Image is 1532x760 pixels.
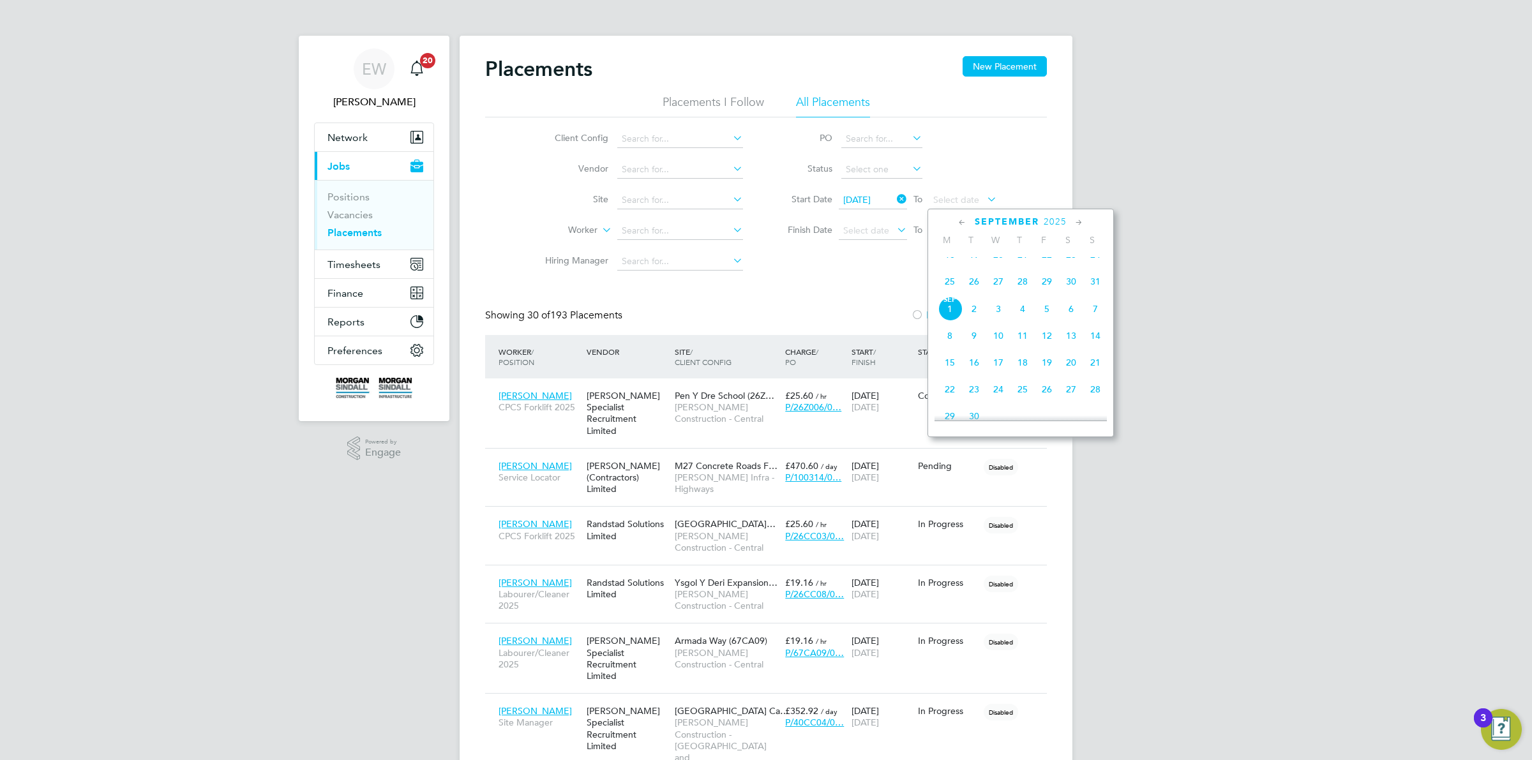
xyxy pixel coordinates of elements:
span: / day [821,706,837,716]
div: 3 [1480,718,1486,734]
span: 27 [1059,377,1083,401]
span: Pen Y Dre School (26Z… [675,390,774,401]
label: Status [775,163,832,174]
span: P/26Z006/0… [785,401,841,413]
span: 23 [962,377,986,401]
span: / hr [816,636,827,646]
button: Preferences [315,336,433,364]
span: 21 [1083,350,1108,375]
div: In Progress [918,635,978,646]
span: To [910,221,926,238]
label: Start Date [775,193,832,205]
span: Ysgol Y Deri Expansion… [675,577,777,588]
span: / day [821,461,837,471]
span: 25 [1010,377,1035,401]
span: 12 [1035,324,1059,348]
span: £25.60 [785,518,813,530]
div: Site [672,340,782,373]
span: Timesheets [327,258,380,271]
span: S [1056,234,1080,246]
img: morgansindall-logo-retina.png [336,378,412,398]
span: 5 [1035,297,1059,321]
span: Disabled [984,459,1018,475]
span: £19.16 [785,577,813,588]
span: P/40CC04/0… [785,717,844,728]
span: 15 [938,350,962,375]
div: [DATE] [848,629,915,664]
span: T [959,234,983,246]
span: [PERSON_NAME] [499,460,572,472]
span: M27 Concrete Roads F… [675,460,777,472]
span: 4 [1010,297,1035,321]
div: Start [848,340,915,373]
a: Vacancies [327,209,373,221]
div: Randstad Solutions Limited [583,512,672,548]
div: [PERSON_NAME] Specialist Recruitment Limited [583,699,672,758]
span: M [935,234,959,246]
div: [PERSON_NAME] Specialist Recruitment Limited [583,629,672,688]
span: / hr [816,519,827,529]
span: 16 [962,350,986,375]
label: Site [535,193,608,205]
span: Preferences [327,345,382,357]
input: Search for... [617,253,743,271]
input: Search for... [841,130,922,148]
span: / hr [816,391,827,401]
span: P/26CC08/0… [785,588,844,600]
span: £470.60 [785,460,818,472]
span: W [983,234,1007,246]
button: Finance [315,279,433,307]
div: Charge [782,340,848,373]
span: [PERSON_NAME] Construction - Central [675,588,779,611]
a: 20 [404,48,430,89]
span: T [1007,234,1032,246]
span: 17 [986,350,1010,375]
label: Hiring Manager [535,255,608,266]
span: 30 [1059,269,1083,294]
span: [PERSON_NAME] [499,635,572,646]
span: 10 [986,324,1010,348]
label: Finish Date [775,224,832,235]
span: [GEOGRAPHIC_DATA]… [675,518,776,530]
span: 9 [962,324,986,348]
span: Engage [365,447,401,458]
div: Randstad Solutions Limited [583,570,672,606]
div: [DATE] [848,699,915,734]
a: [PERSON_NAME]CPCS Forklift 2025[PERSON_NAME] Specialist Recruitment LimitedPen Y Dre School (26Z…... [495,383,1047,394]
span: 31 [1083,269,1108,294]
span: 22 [938,377,962,401]
span: 7 [1083,297,1108,321]
span: 193 Placements [527,309,622,322]
span: 26 [1035,377,1059,401]
span: CPCS Forklift 2025 [499,530,580,542]
label: Vendor [535,163,608,174]
span: £25.60 [785,390,813,401]
span: Finance [327,287,363,299]
a: Placements [327,227,382,239]
span: 30 of [527,309,550,322]
span: [PERSON_NAME] [499,518,572,530]
span: / PO [785,346,818,367]
span: / hr [816,578,827,588]
span: Disabled [984,517,1018,533]
div: In Progress [918,518,978,530]
button: New Placement [963,56,1047,77]
span: 29 [938,404,962,428]
div: [DATE] [848,570,915,606]
div: [PERSON_NAME] (Contractors) Limited [583,454,672,502]
span: 24 [986,377,1010,401]
span: 6 [1059,297,1083,321]
a: Powered byEngage [347,436,402,461]
span: P/26CC03/0… [785,530,844,542]
span: Emma Wells [314,94,434,110]
span: 28 [1083,377,1108,401]
span: [DATE] [852,530,879,542]
span: Select date [933,194,979,205]
button: Reports [315,308,433,336]
span: 3 [986,297,1010,321]
span: Disabled [984,704,1018,720]
span: 25 [938,269,962,294]
span: 26 [962,269,986,294]
span: [DATE] [852,472,879,483]
a: EW[PERSON_NAME] [314,48,434,110]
